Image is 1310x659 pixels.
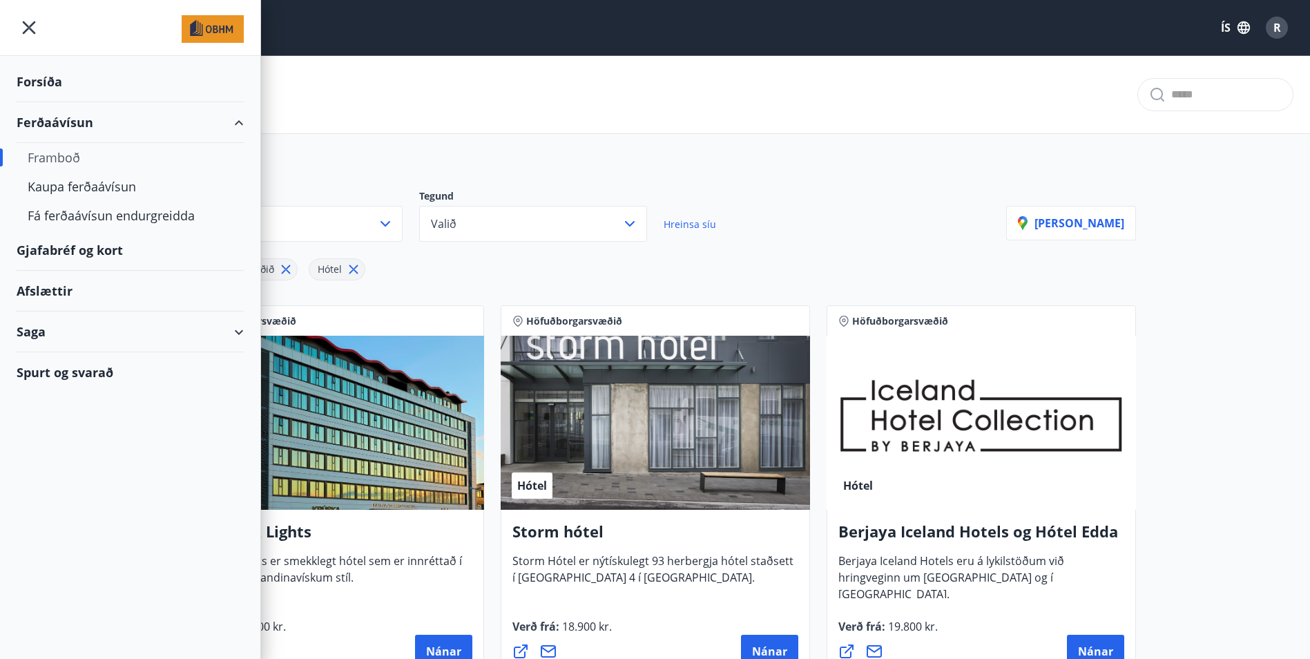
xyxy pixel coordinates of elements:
button: [PERSON_NAME] [1006,206,1136,240]
span: 18.900 kr. [559,619,612,634]
p: Svæði [175,189,419,206]
span: Nánar [752,644,787,659]
div: Saga [17,312,244,352]
button: Valið [419,206,647,242]
span: 19.800 kr. [885,619,938,634]
div: Ferðaávísun [17,102,244,143]
h4: Storm hótel [512,521,798,553]
button: ÍS [1213,15,1258,40]
div: Spurt og svarað [17,352,244,392]
span: Reykjavik Lights er smekklegt hótel sem er innréttað í stílhreinum skandinavískum stíl. [186,553,462,596]
span: Hótel [843,478,873,493]
span: Verð frá : [838,619,938,645]
span: Storm Hótel er nýtískulegt 93 herbergja hótel staðsett í [GEOGRAPHIC_DATA] 4 í [GEOGRAPHIC_DATA]. [512,553,793,596]
span: Berjaya Iceland Hotels eru á lykilstöðum við hringveginn um [GEOGRAPHIC_DATA] og í [GEOGRAPHIC_DA... [838,553,1064,613]
p: [PERSON_NAME] [1018,216,1124,231]
button: Valið [175,206,403,242]
span: Verð frá : [512,619,612,645]
div: Fá ferðaávísun endurgreidda [28,201,233,230]
div: Afslættir [17,271,244,312]
span: Höfuðborgarsvæðið [526,314,622,328]
h4: Reykjavík Lights [186,521,472,553]
p: Tegund [419,189,664,206]
div: Framboð [28,143,233,172]
span: Hótel [318,262,342,276]
span: R [1273,20,1281,35]
span: Höfuðborgarsvæðið [852,314,948,328]
button: menu [17,15,41,40]
img: union_logo [182,15,244,43]
span: Nánar [426,644,461,659]
div: Forsíða [17,61,244,102]
span: Hreinsa síu [664,218,716,231]
span: Hótel [517,478,547,493]
button: R [1260,11,1293,44]
h4: Berjaya Iceland Hotels og Hótel Edda [838,521,1124,553]
div: Gjafabréf og kort [17,230,244,271]
div: Hótel [309,258,365,280]
div: Kaupa ferðaávísun [28,172,233,201]
span: Nánar [1078,644,1113,659]
span: Valið [431,216,456,231]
